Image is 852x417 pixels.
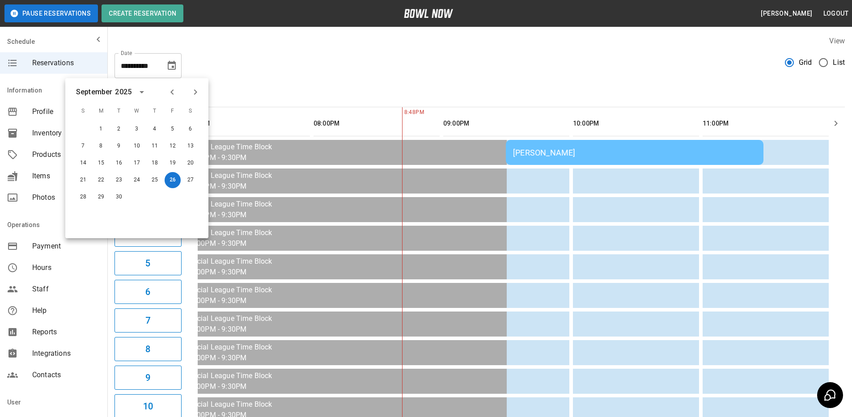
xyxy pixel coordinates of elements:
button: Create Reservation [102,4,183,22]
div: September [76,87,112,97]
button: Sep 5, 2025 [165,121,181,137]
button: 7 [114,308,182,333]
h6: 7 [145,313,150,328]
span: Photos [32,192,100,203]
button: Sep 15, 2025 [93,155,109,171]
th: 11:00PM [703,111,829,136]
button: Sep 1, 2025 [93,121,109,137]
button: Next month [188,84,203,100]
span: Contacts [32,370,100,380]
button: Sep 7, 2025 [75,138,91,154]
span: S [182,102,199,120]
span: Payment [32,241,100,252]
button: Sep 3, 2025 [129,121,145,137]
button: Sep 28, 2025 [75,189,91,205]
span: Grid [799,57,812,68]
h6: 8 [145,342,150,356]
span: Profile [32,106,100,117]
button: [PERSON_NAME] [757,5,816,22]
span: T [147,102,163,120]
span: Items [32,171,100,181]
button: 9 [114,366,182,390]
button: Sep 8, 2025 [93,138,109,154]
button: 8 [114,337,182,361]
th: 08:00PM [314,111,440,136]
button: Sep 27, 2025 [182,172,199,188]
button: calendar view is open, switch to year view [134,84,149,100]
span: Reports [32,327,100,337]
button: Sep 9, 2025 [111,138,127,154]
span: W [129,102,145,120]
span: Staff [32,284,100,295]
button: Sep 14, 2025 [75,155,91,171]
span: Integrations [32,348,100,359]
span: Reservations [32,58,100,68]
th: 09:00PM [443,111,569,136]
button: Sep 4, 2025 [147,121,163,137]
h6: 9 [145,371,150,385]
button: Sep 19, 2025 [165,155,181,171]
span: Products [32,149,100,160]
span: Hours [32,262,100,273]
button: Previous month [165,84,180,100]
span: 8:48PM [402,108,404,117]
button: Sep 11, 2025 [147,138,163,154]
button: Sep 16, 2025 [111,155,127,171]
button: Sep 12, 2025 [165,138,181,154]
button: Sep 23, 2025 [111,172,127,188]
button: Sep 30, 2025 [111,189,127,205]
h6: 5 [145,256,150,270]
span: T [111,102,127,120]
button: Choose date, selected date is Sep 26, 2025 [163,57,181,75]
h6: 10 [143,399,153,413]
button: Sep 18, 2025 [147,155,163,171]
span: F [165,102,181,120]
button: Sep 21, 2025 [75,172,91,188]
span: Inventory [32,128,100,139]
div: [PERSON_NAME] [513,148,756,157]
span: S [75,102,91,120]
button: Sep 29, 2025 [93,189,109,205]
button: Sep 2, 2025 [111,121,127,137]
button: 6 [114,280,182,304]
button: Sep 10, 2025 [129,138,145,154]
img: logo [404,9,453,18]
button: 5 [114,251,182,275]
button: Logout [820,5,852,22]
th: 10:00PM [573,111,699,136]
button: Sep 20, 2025 [182,155,199,171]
button: Sep 17, 2025 [129,155,145,171]
span: M [93,102,109,120]
button: Sep 6, 2025 [182,121,199,137]
span: Help [32,305,100,316]
span: List [833,57,845,68]
label: View [829,37,845,45]
button: Sep 13, 2025 [182,138,199,154]
button: Sep 24, 2025 [129,172,145,188]
div: inventory tabs [114,85,845,107]
div: 2025 [115,87,131,97]
button: Sep 22, 2025 [93,172,109,188]
button: Sep 25, 2025 [147,172,163,188]
button: Pause Reservations [4,4,98,22]
h6: 6 [145,285,150,299]
button: Sep 26, 2025 [165,172,181,188]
